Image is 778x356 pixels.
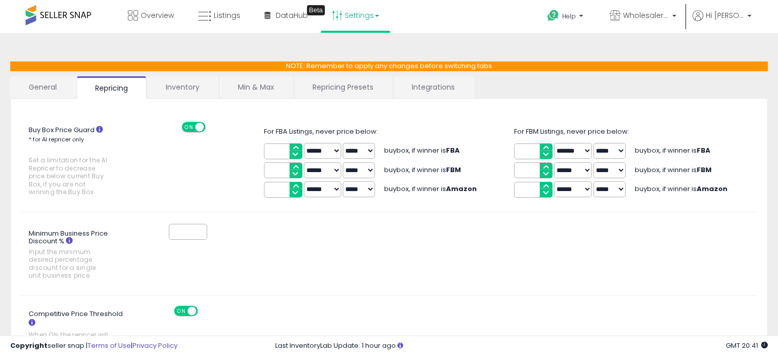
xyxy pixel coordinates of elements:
a: Integrations [393,76,473,98]
strong: Copyright [10,341,48,350]
span: Help [562,12,576,20]
a: Hi [PERSON_NAME] [693,10,751,33]
div: seller snap | | [10,341,177,351]
a: Help [539,2,593,33]
span: Input the minimum desired percentage discount for a single unit business price. [29,248,109,280]
span: Wholesaler AZ [623,10,669,20]
b: FBA [446,145,460,155]
span: buybox, if winner is [635,145,710,155]
span: Hi [PERSON_NAME] [706,10,744,20]
a: Inventory [147,76,218,98]
span: buybox, if winner is [384,184,477,194]
a: Terms of Use [87,341,131,350]
span: OFF [196,306,213,315]
span: buybox, if winner is [384,145,460,155]
a: Repricing [77,76,146,99]
a: General [10,76,76,98]
span: For FBA Listings, never price below: [264,127,378,136]
span: Set a limitation for the AI Repricer to decrease price below current Buy Box, if you are not winn... [29,156,109,196]
a: Min & Max [219,76,293,98]
span: buybox, if winner is [635,165,712,175]
small: * for AI repricer only [29,135,84,143]
label: Buy Box Price Guard [21,122,131,201]
span: buybox, if winner is [635,184,727,194]
b: FBM [697,165,712,175]
span: 2025-09-9 20:41 GMT [726,341,768,350]
b: Amazon [697,184,727,194]
a: Privacy Policy [132,341,177,350]
b: Amazon [446,184,477,194]
span: buybox, if winner is [384,165,461,175]
span: Listings [214,10,240,20]
a: Repricing Presets [294,76,392,98]
span: DataHub [276,10,308,20]
span: For FBM Listings, never price below: [514,127,629,136]
label: Minimum Business Price Discount % [21,226,131,285]
span: OFF [204,122,220,131]
div: Last InventoryLab Update: 1 hour ago. [275,341,768,351]
span: ON [175,306,188,315]
b: FBM [446,165,461,175]
i: Get Help [547,9,560,22]
i: Click here to read more about un-synced listings. [397,342,403,349]
b: FBA [697,145,710,155]
span: Overview [141,10,174,20]
div: Tooltip anchor [307,5,325,15]
span: ON [183,122,195,131]
p: NOTE: Remember to apply any changes before switching tabs [10,61,768,71]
